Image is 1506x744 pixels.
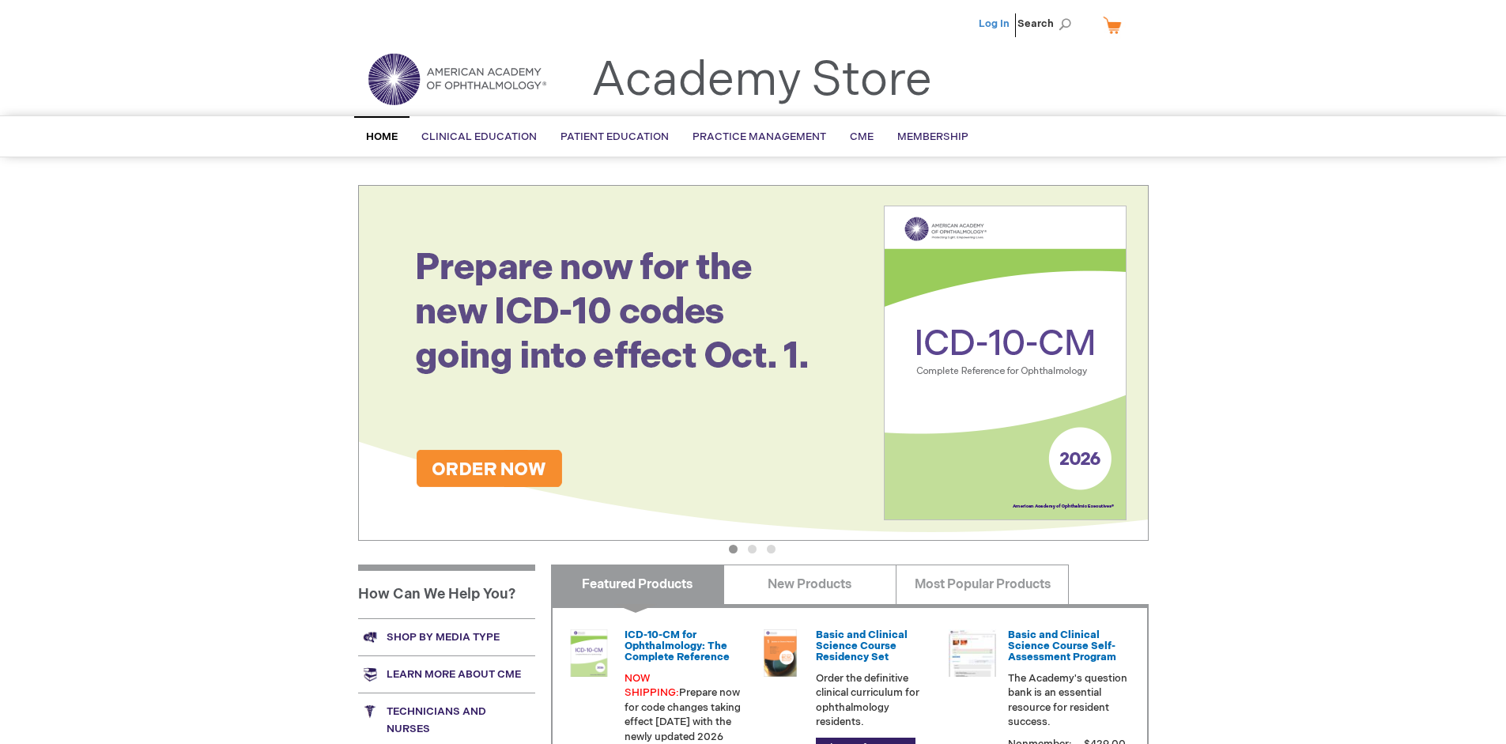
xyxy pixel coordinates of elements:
[358,565,535,618] h1: How Can We Help You?
[551,565,724,604] a: Featured Products
[358,655,535,693] a: Learn more about CME
[366,130,398,143] span: Home
[565,629,613,677] img: 0120008u_42.png
[591,52,932,109] a: Academy Store
[723,565,896,604] a: New Products
[816,671,936,730] p: Order the definitive clinical curriculum for ophthalmology residents.
[1008,671,1128,730] p: The Academy's question bank is an essential resource for resident success.
[729,545,738,553] button: 1 of 3
[896,565,1069,604] a: Most Popular Products
[1008,629,1116,664] a: Basic and Clinical Science Course Self-Assessment Program
[979,17,1010,30] a: Log In
[693,130,826,143] span: Practice Management
[1017,8,1078,40] span: Search
[561,130,669,143] span: Patient Education
[949,629,996,677] img: bcscself_20.jpg
[358,618,535,655] a: Shop by media type
[897,130,968,143] span: Membership
[767,545,776,553] button: 3 of 3
[748,545,757,553] button: 2 of 3
[850,130,874,143] span: CME
[757,629,804,677] img: 02850963u_47.png
[625,672,679,700] font: NOW SHIPPING:
[816,629,908,664] a: Basic and Clinical Science Course Residency Set
[421,130,537,143] span: Clinical Education
[625,629,730,664] a: ICD-10-CM for Ophthalmology: The Complete Reference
